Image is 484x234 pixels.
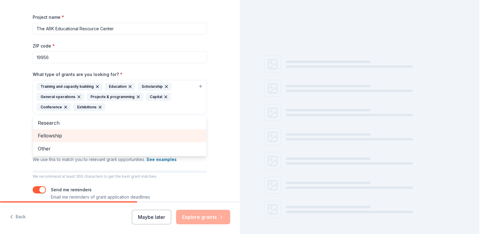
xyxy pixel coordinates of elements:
[138,83,172,91] div: Scholarship
[146,93,171,101] div: Capital
[38,145,202,153] span: Other
[38,119,202,127] span: Research
[37,103,71,111] div: Conference
[37,83,103,91] div: Training and capacity building
[33,115,207,157] div: Training and capacity buildingEducationScholarshipGeneral operationsProjects & programmingCapital...
[33,80,207,114] button: Training and capacity buildingEducationScholarshipGeneral operationsProjects & programmingCapital...
[87,93,143,101] div: Projects & programming
[38,132,202,140] span: Fellowship
[37,93,84,101] div: General operations
[105,83,135,91] div: Education
[73,103,105,111] div: Exhibitions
